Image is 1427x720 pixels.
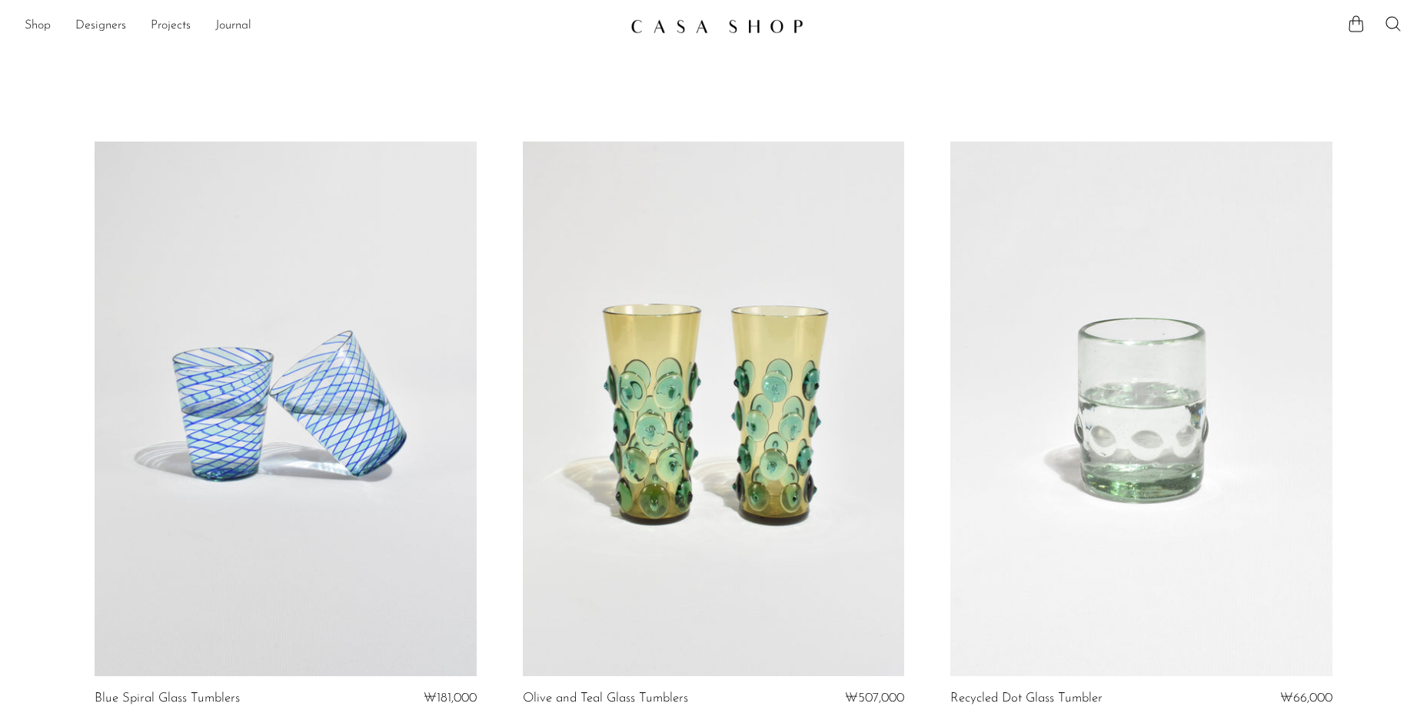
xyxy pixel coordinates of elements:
[25,13,618,39] ul: NEW HEADER MENU
[424,692,477,705] span: ₩181,000
[75,16,126,36] a: Designers
[95,692,240,705] a: Blue Spiral Glass Tumblers
[25,13,618,39] nav: Desktop navigation
[523,692,688,705] a: Olive and Teal Glass Tumblers
[1280,692,1332,705] span: ₩66,000
[845,692,904,705] span: ₩507,000
[151,16,191,36] a: Projects
[215,16,251,36] a: Journal
[25,16,51,36] a: Shop
[950,692,1103,705] a: Recycled Dot Glass Tumbler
